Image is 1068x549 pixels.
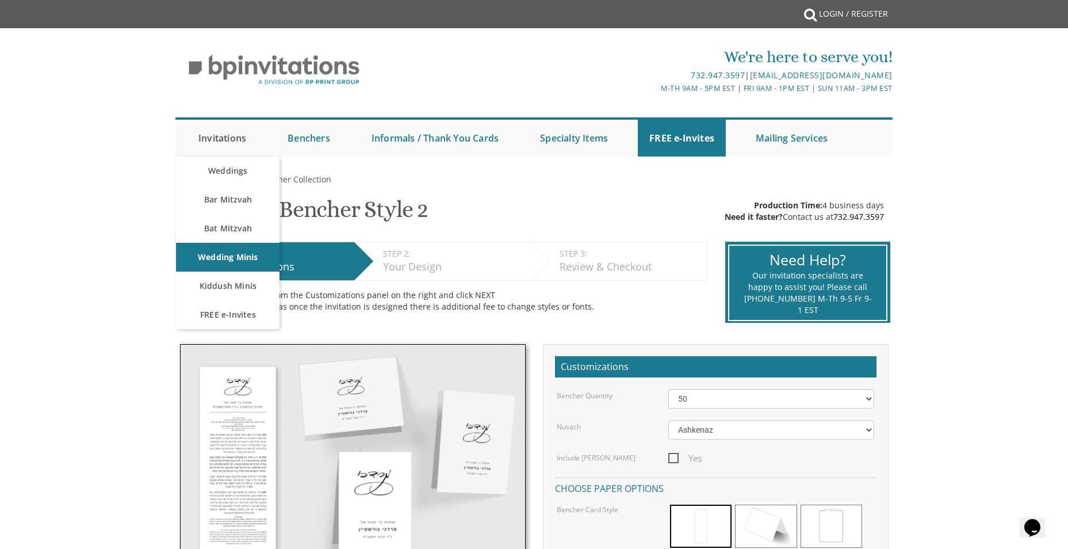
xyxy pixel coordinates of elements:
[560,260,701,274] div: Review & Checkout
[557,422,581,432] label: Nusach
[529,120,619,157] a: Specialty Items
[668,451,702,466] span: Yes
[176,243,280,272] a: Wedding Minis
[383,260,525,274] div: Your Design
[175,174,213,185] a: Benchers
[187,120,258,157] a: Invitations
[638,120,726,157] a: FREE e-Invites
[557,505,618,514] label: Bencher Card Style
[557,453,636,463] label: Include [PERSON_NAME]
[691,70,745,81] a: 732.947.3597
[725,200,884,223] div: 4 business days Contact us at
[750,70,893,81] a: [EMAIL_ADDRESS][DOMAIN_NAME]
[175,197,428,231] h1: Cardstock Bencher Style 2
[725,211,783,222] span: Need it faster?
[1020,503,1056,537] iframe: chat widget
[833,211,884,222] a: 732.947.3597
[383,248,525,260] div: STEP 2:
[744,250,872,270] div: Need Help?
[560,248,701,260] div: STEP 3:
[415,45,893,68] div: We're here to serve you!
[555,356,876,378] h2: Customizations
[176,300,280,329] a: FREE e-Invites
[415,82,893,94] div: M-Th 9am - 5pm EST | Fri 9am - 1pm EST | Sun 11am - 3pm EST
[276,120,342,157] a: Benchers
[557,391,613,401] label: Bencher Quantity
[415,68,893,82] div: |
[360,120,510,157] a: Informals / Thank You Cards
[555,477,876,497] h4: Choose paper options
[754,200,822,211] span: Production Time:
[186,289,699,312] div: Make your selections from the Customizations panel on the right and click NEXT Please choose care...
[176,214,280,243] a: Bat Mitzvah
[176,157,280,185] a: Weddings
[176,272,280,300] a: Kiddush Minis
[176,185,280,214] a: Bar Mitzvah
[175,46,373,94] img: BP Invitation Loft
[744,270,872,316] div: Our invitation specialists are happy to assist you! Please call [PHONE_NUMBER] M-Th 9-5 Fr 9-1 EST
[744,120,839,157] a: Mailing Services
